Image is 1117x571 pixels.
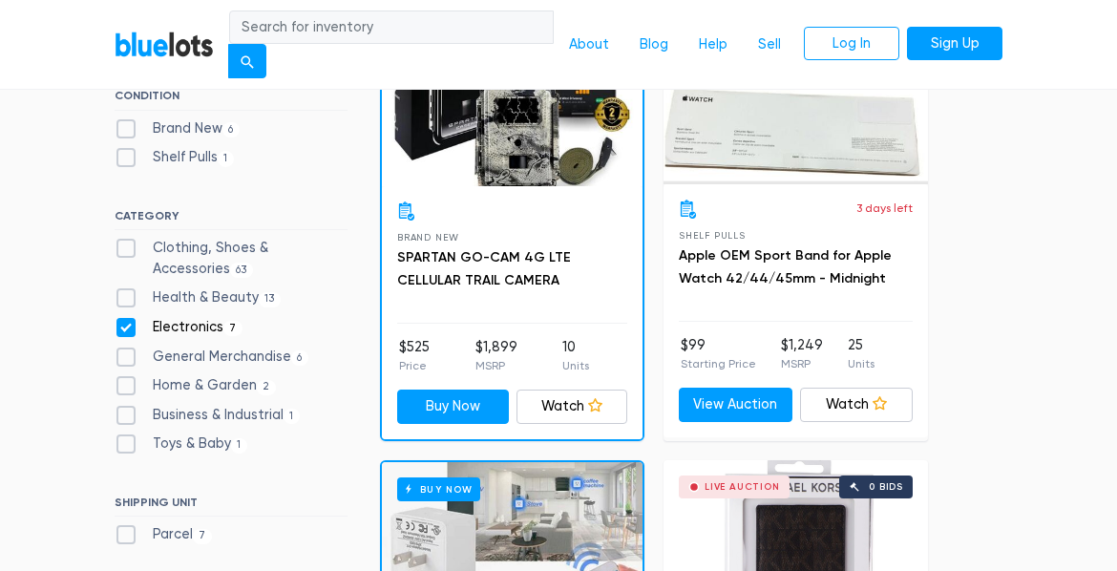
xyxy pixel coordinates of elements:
[284,409,300,424] span: 1
[115,287,281,308] label: Health & Beauty
[115,375,276,396] label: Home & Garden
[681,335,756,373] li: $99
[115,405,300,426] label: Business & Industrial
[781,335,823,373] li: $1,249
[115,317,242,338] label: Electronics
[516,390,628,424] a: Watch
[257,380,276,395] span: 2
[397,249,571,288] a: SPARTAN GO-CAM 4G LTE CELLULAR TRAIL CAMERA
[681,355,756,372] p: Starting Price
[804,27,899,61] a: Log In
[624,27,684,63] a: Blog
[399,337,430,375] li: $525
[115,118,240,139] label: Brand New
[115,31,214,58] a: BlueLots
[230,263,253,278] span: 63
[781,355,823,372] p: MSRP
[397,390,509,424] a: Buy Now
[856,200,913,217] p: 3 days left
[800,388,914,422] a: Watch
[475,357,517,374] p: MSRP
[684,27,743,63] a: Help
[848,335,875,373] li: 25
[475,337,517,375] li: $1,899
[562,337,589,375] li: 10
[705,482,780,492] div: Live Auction
[399,357,430,374] p: Price
[115,496,348,517] h6: SHIPPING UNIT
[679,388,792,422] a: View Auction
[115,89,348,110] h6: CONDITION
[743,27,796,63] a: Sell
[115,238,348,279] label: Clothing, Shoes & Accessories
[115,434,247,455] label: Toys & Baby
[907,27,1002,61] a: Sign Up
[554,27,624,63] a: About
[218,151,234,166] span: 1
[848,355,875,372] p: Units
[115,147,234,168] label: Shelf Pulls
[397,477,480,501] h6: Buy Now
[679,247,892,286] a: Apple OEM Sport Band for Apple Watch 42/44/45mm - Midnight
[115,209,348,230] h6: CATEGORY
[231,438,247,454] span: 1
[397,232,459,243] span: Brand New
[223,321,242,336] span: 7
[229,11,554,45] input: Search for inventory
[291,350,308,366] span: 6
[679,230,746,241] span: Shelf Pulls
[115,524,212,545] label: Parcel
[222,122,240,137] span: 6
[259,292,281,307] span: 13
[115,347,308,368] label: General Merchandise
[869,482,903,492] div: 0 bids
[193,529,212,544] span: 7
[562,357,589,374] p: Units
